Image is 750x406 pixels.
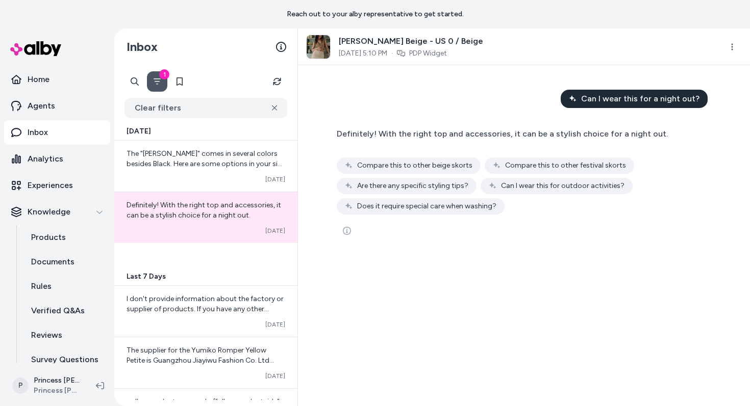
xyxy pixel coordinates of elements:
img: alby Logo [10,41,61,56]
h2: Inbox [127,39,158,55]
span: [PERSON_NAME] Beige - US 0 / Beige [339,35,483,47]
span: The "[PERSON_NAME]" comes in several colors besides Black. Here are some options in your size US ... [127,149,285,290]
a: Definitely! With the right top and accessories, it can be a stylish choice for a night out.[DATE] [114,192,297,243]
p: Home [28,73,49,86]
p: Verified Q&As [31,305,85,317]
p: Survey Questions [31,354,98,366]
span: Can I wear this for outdoor activities? [501,181,624,191]
span: P [12,377,29,394]
p: Agents [28,100,55,112]
a: Reviews [21,323,110,347]
p: Documents [31,256,74,268]
span: [DATE] [265,227,285,235]
p: Rules [31,280,52,292]
span: [DATE] [265,372,285,380]
a: PDP Widget [409,48,447,59]
span: Princess [PERSON_NAME] USA [34,386,80,396]
p: Knowledge [28,206,70,218]
p: Inbox [28,126,48,139]
p: Princess [PERSON_NAME] USA Shopify [34,375,80,386]
a: Documents [21,250,110,274]
span: Compare this to other festival skorts [505,160,626,171]
span: The supplier for the Yumiko Romper Yellow Petite is Guangzhou Jiayiwu Fashion Co. Ltd (Garywood).... [127,346,278,395]
a: Analytics [4,147,110,171]
a: I don't provide information about the factory or supplier of products. If you have any other ques... [114,286,297,337]
span: I don't provide information about the factory or supplier of products. If you have any other ques... [127,294,285,334]
span: [DATE] [265,320,285,329]
p: Reach out to your alby representative to get started. [287,9,464,19]
a: Products [21,225,110,250]
button: Filter [147,71,167,92]
span: Compare this to other beige skorts [357,160,472,171]
span: Are there any specific styling tips? [357,181,468,191]
p: Reviews [31,329,62,341]
span: · [391,48,393,59]
span: [DATE] [127,126,151,137]
button: Clear filters [124,98,287,118]
img: 1-modelinfo-hailey-us4_afe11463-cf20-4121-9d5d-fd49eef21209.jpg [307,35,330,59]
button: See more [337,221,357,241]
p: Experiences [28,179,73,192]
span: Last 7 Days [127,272,166,282]
a: Home [4,67,110,92]
a: The "[PERSON_NAME]" comes in several colors besides Black. Here are some options in your size US ... [114,141,297,192]
p: Products [31,231,66,243]
span: Can I wear this for a night out? [581,93,699,105]
span: Definitely! With the right top and accessories, it can be a stylish choice for a night out. [337,129,668,139]
p: Analytics [28,153,63,165]
span: [DATE] [265,175,285,183]
span: Definitely! With the right top and accessories, it can be a stylish choice for a night out. [127,201,281,220]
a: Inbox [4,120,110,145]
a: Verified Q&As [21,299,110,323]
button: PPrincess [PERSON_NAME] USA ShopifyPrincess [PERSON_NAME] USA [6,369,88,402]
button: Knowledge [4,200,110,224]
a: The supplier for the Yumiko Romper Yellow Petite is Guangzhou Jiayiwu Fashion Co. Ltd (Garywood).... [114,337,297,388]
div: 1 [159,69,169,79]
a: Rules [21,274,110,299]
a: Survey Questions [21,347,110,372]
a: Agents [4,94,110,118]
span: [DATE] 5:10 PM [339,48,387,59]
a: Experiences [4,173,110,198]
button: Refresh [267,71,287,92]
span: Does it require special care when washing? [357,201,496,211]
